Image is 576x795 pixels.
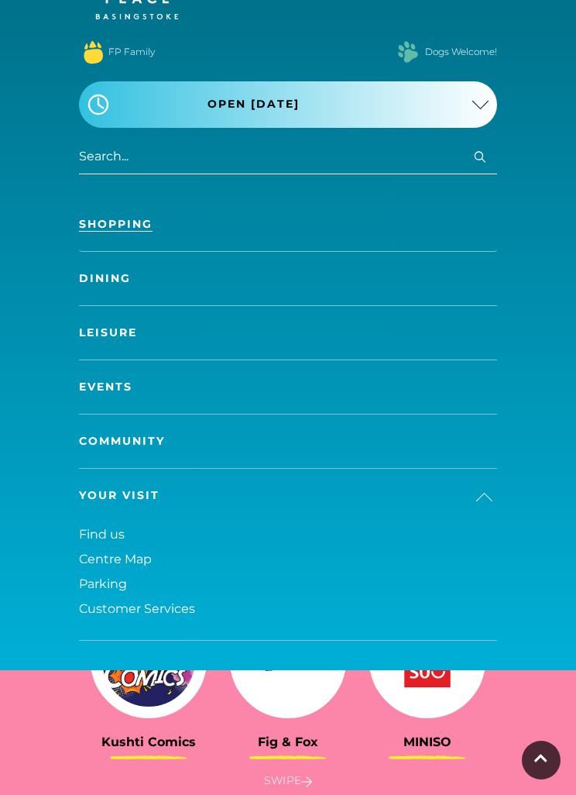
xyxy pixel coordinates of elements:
a: Events [79,360,497,414]
a: MINISO [369,598,485,749]
input: Search... [79,139,497,174]
a: Customer Services [79,597,497,621]
span: Your Visit [79,487,159,504]
span: Find us [79,527,125,542]
button: Open [DATE] [79,81,497,128]
a: Fig & Fox [230,598,346,749]
span: Customer Services [79,601,195,616]
h3: MINISO [369,735,485,749]
span: Centre Map [79,552,152,566]
span: Open [DATE] [207,96,300,112]
a: Dogs Welcome! [425,45,497,59]
a: Find us [79,522,497,547]
a: Leisure [79,306,497,360]
p: Swipe [91,771,485,790]
a: Your Visit [79,469,497,522]
a: Community [79,415,497,468]
h3: Fig & Fox [230,735,346,749]
a: Parking [79,572,497,597]
a: Centre Map [79,547,497,572]
a: Shopping [79,198,497,251]
a: Dining [79,252,497,305]
h3: Kushti Comics [91,735,207,749]
span: Parking [79,576,127,591]
a: FP Family [108,45,155,59]
a: Kushti Comics [91,598,207,749]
